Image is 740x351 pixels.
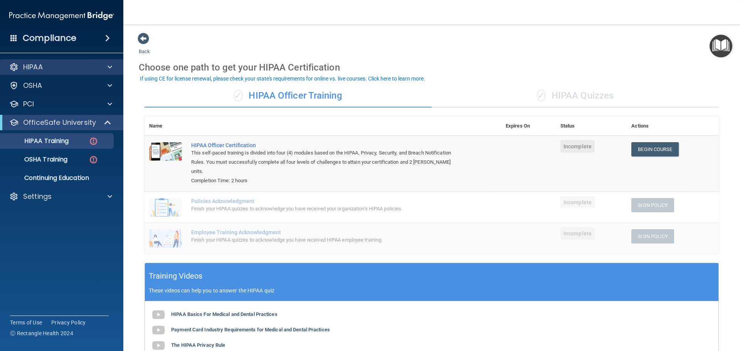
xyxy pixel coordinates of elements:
p: OSHA Training [5,156,67,163]
img: PMB logo [9,8,114,24]
p: PCI [23,99,34,109]
button: Open Resource Center [710,35,732,57]
a: OfficeSafe University [9,118,112,127]
th: Name [145,117,187,136]
p: OSHA [23,81,42,90]
img: danger-circle.6113f641.png [89,155,98,165]
img: gray_youtube_icon.38fcd6cc.png [151,307,166,322]
th: Actions [627,117,719,136]
h5: Training Videos [149,269,203,283]
div: HIPAA Quizzes [432,84,719,107]
div: Finish your HIPAA quizzes to acknowledge you have received your organization’s HIPAA policies. [191,204,462,213]
a: Privacy Policy [51,319,86,326]
span: Incomplete [560,140,595,153]
p: These videos can help you to answer the HIPAA quiz [149,287,715,294]
div: This self-paced training is divided into four (4) modules based on the HIPAA, Privacy, Security, ... [191,148,462,176]
th: Expires On [501,117,556,136]
span: ✓ [234,90,242,101]
button: Sign Policy [631,229,674,244]
span: Incomplete [560,196,595,208]
p: HIPAA Training [5,137,69,145]
a: HIPAA [9,62,112,72]
b: HIPAA Basics For Medical and Dental Practices [171,311,277,317]
div: If using CE for license renewal, please check your state's requirements for online vs. live cours... [140,76,425,81]
a: Begin Course [631,142,678,156]
span: ✓ [537,90,545,101]
a: Settings [9,192,112,201]
div: Employee Training Acknowledgment [191,229,462,235]
span: Ⓒ Rectangle Health 2024 [10,329,73,337]
p: HIPAA [23,62,43,72]
div: Finish your HIPAA quizzes to acknowledge you have received HIPAA employee training. [191,235,462,245]
button: If using CE for license renewal, please check your state's requirements for online vs. live cours... [139,75,426,82]
button: Sign Policy [631,198,674,212]
div: HIPAA Officer Training [145,84,432,107]
div: Choose one path to get your HIPAA Certification [139,56,725,79]
b: The HIPAA Privacy Rule [171,342,225,348]
img: danger-circle.6113f641.png [89,136,98,146]
p: OfficeSafe University [23,118,96,127]
div: Completion Time: 2 hours [191,176,462,185]
a: Terms of Use [10,319,42,326]
img: gray_youtube_icon.38fcd6cc.png [151,322,166,338]
a: HIPAA Officer Certification [191,142,462,148]
a: Back [139,39,150,54]
p: Continuing Education [5,174,110,182]
span: Incomplete [560,227,595,240]
a: PCI [9,99,112,109]
div: Policies Acknowledgment [191,198,462,204]
b: Payment Card Industry Requirements for Medical and Dental Practices [171,327,330,333]
th: Status [556,117,627,136]
a: OSHA [9,81,112,90]
h4: Compliance [23,33,76,44]
p: Settings [23,192,52,201]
